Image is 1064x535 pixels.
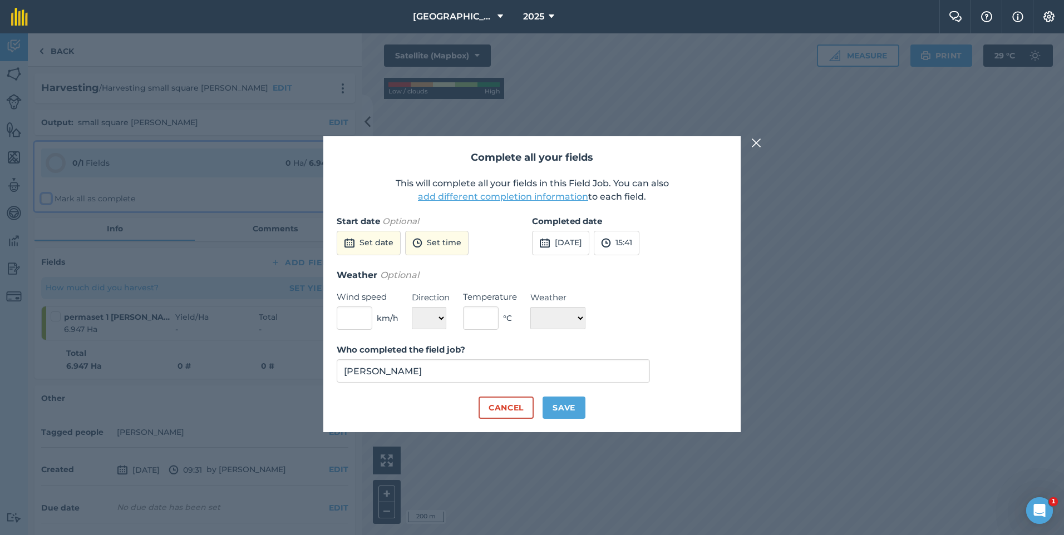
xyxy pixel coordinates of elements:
[418,190,588,204] button: add different completion information
[337,344,465,355] strong: Who completed the field job?
[539,236,550,250] img: svg+xml;base64,PD94bWwgdmVyc2lvbj0iMS4wIiBlbmNvZGluZz0idXRmLTgiPz4KPCEtLSBHZW5lcmF0b3I6IEFkb2JlIE...
[543,397,585,419] button: Save
[1012,10,1023,23] img: svg+xml;base64,PHN2ZyB4bWxucz0iaHR0cDovL3d3dy53My5vcmcvMjAwMC9zdmciIHdpZHRoPSIxNyIgaGVpZ2h0PSIxNy...
[503,312,512,324] span: ° C
[530,291,585,304] label: Weather
[344,236,355,250] img: svg+xml;base64,PD94bWwgdmVyc2lvbj0iMS4wIiBlbmNvZGluZz0idXRmLTgiPz4KPCEtLSBHZW5lcmF0b3I6IEFkb2JlIE...
[382,216,419,226] em: Optional
[532,216,602,226] strong: Completed date
[1026,497,1053,524] iframe: Intercom live chat
[11,8,28,26] img: fieldmargin Logo
[337,268,727,283] h3: Weather
[337,150,727,166] h2: Complete all your fields
[751,136,761,150] img: svg+xml;base64,PHN2ZyB4bWxucz0iaHR0cDovL3d3dy53My5vcmcvMjAwMC9zdmciIHdpZHRoPSIyMiIgaGVpZ2h0PSIzMC...
[380,270,419,280] em: Optional
[1049,497,1058,506] span: 1
[463,290,517,304] label: Temperature
[479,397,534,419] button: Cancel
[337,177,727,204] p: This will complete all your fields in this Field Job. You can also to each field.
[412,291,450,304] label: Direction
[337,231,401,255] button: Set date
[413,10,493,23] span: [GEOGRAPHIC_DATA][PERSON_NAME]
[980,11,993,22] img: A question mark icon
[337,216,380,226] strong: Start date
[337,290,398,304] label: Wind speed
[601,236,611,250] img: svg+xml;base64,PD94bWwgdmVyc2lvbj0iMS4wIiBlbmNvZGluZz0idXRmLTgiPz4KPCEtLSBHZW5lcmF0b3I6IEFkb2JlIE...
[532,231,589,255] button: [DATE]
[405,231,469,255] button: Set time
[523,10,544,23] span: 2025
[412,236,422,250] img: svg+xml;base64,PD94bWwgdmVyc2lvbj0iMS4wIiBlbmNvZGluZz0idXRmLTgiPz4KPCEtLSBHZW5lcmF0b3I6IEFkb2JlIE...
[1042,11,1056,22] img: A cog icon
[949,11,962,22] img: Two speech bubbles overlapping with the left bubble in the forefront
[594,231,639,255] button: 15:41
[377,312,398,324] span: km/h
